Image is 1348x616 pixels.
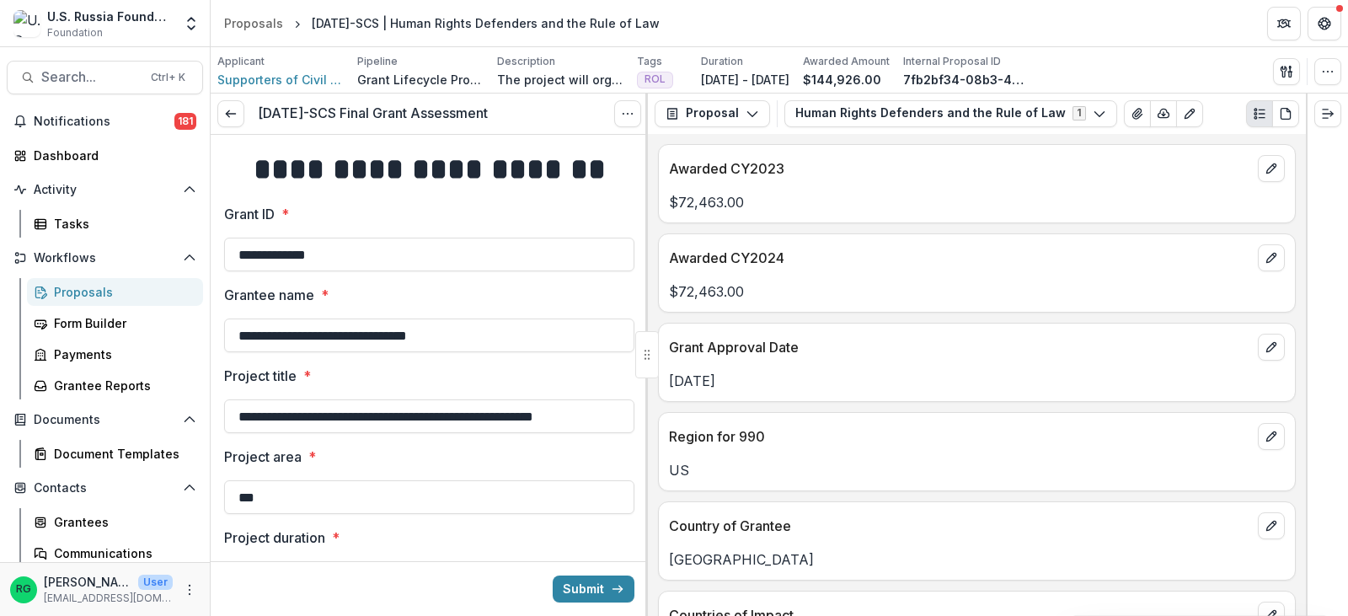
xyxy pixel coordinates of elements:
button: edit [1258,512,1285,539]
p: Region for 990 [669,426,1251,447]
div: Ruslan Garipov [16,584,31,595]
a: Communications [27,539,203,567]
span: Foundation [47,25,103,40]
button: edit [1258,244,1285,271]
p: Grant Lifecycle Process [357,71,484,88]
img: U.S. Russia Foundation [13,10,40,37]
button: edit [1258,334,1285,361]
a: Grantees [27,508,203,536]
h3: [DATE]-SCS Final Grant Assessment [258,105,488,121]
p: Awarded CY2024 [669,248,1251,268]
nav: breadcrumb [217,11,666,35]
button: Open Workflows [7,244,203,271]
a: Document Templates [27,440,203,468]
span: Documents [34,413,176,427]
p: Awarded Amount [803,54,890,69]
p: 7fb2bf34-08b3-44f3-bb01-2e52129c5600 [903,71,1030,88]
span: Activity [34,183,176,197]
button: Open Activity [7,176,203,203]
p: [DATE] [669,371,1285,391]
button: Get Help [1308,7,1341,40]
div: Proposals [224,14,283,32]
p: [EMAIL_ADDRESS][DOMAIN_NAME] [44,591,173,606]
button: edit [1258,155,1285,182]
span: ROL [645,73,666,85]
div: Communications [54,544,190,562]
button: More [179,580,200,600]
div: Tasks [54,215,190,233]
a: Grantee Reports [27,372,203,399]
div: U.S. Russia Foundation [47,8,173,25]
button: Human Rights Defenders and the Rule of Law1 [784,100,1117,127]
p: Grant ID [224,204,275,224]
span: Contacts [34,481,176,495]
p: [PERSON_NAME] [44,573,131,591]
button: Search... [7,61,203,94]
div: Grantees [54,513,190,531]
a: Dashboard [7,142,203,169]
button: Submit [553,576,634,603]
p: Pipeline [357,54,398,69]
p: [GEOGRAPHIC_DATA] [669,549,1285,570]
p: $144,926.00 [803,71,881,88]
button: Partners [1267,7,1301,40]
p: $72,463.00 [669,192,1285,212]
button: edit [1258,423,1285,450]
a: Proposals [27,278,203,306]
button: Plaintext view [1246,100,1273,127]
p: Project title [224,366,297,386]
p: Country of Grantee [669,516,1251,536]
a: Supporters of Civil Society, Inc. [217,71,344,88]
p: Internal Proposal ID [903,54,1001,69]
button: Expand right [1314,100,1341,127]
button: Options [614,100,641,127]
button: Open Contacts [7,474,203,501]
p: The project will organize two three-day symposiums per year, for two years, in [GEOGRAPHIC_DATA] ... [497,71,623,88]
div: Form Builder [54,314,190,332]
div: Dashboard [34,147,190,164]
p: $72,463.00 [669,281,1285,302]
a: Payments [27,340,203,368]
span: Workflows [34,251,176,265]
p: Description [497,54,555,69]
p: [DATE] - [DATE] [701,71,789,88]
div: [DATE]-SCS | Human Rights Defenders and the Rule of Law [312,14,660,32]
div: Ctrl + K [147,68,189,87]
p: User [138,575,173,590]
button: Notifications181 [7,108,203,135]
div: Payments [54,345,190,363]
div: Document Templates [54,445,190,463]
p: Applicant [217,54,265,69]
div: Grantee Reports [54,377,190,394]
p: Project duration [224,528,325,548]
span: Notifications [34,115,174,129]
button: Edit as form [1176,100,1203,127]
p: US [669,460,1285,480]
button: Proposal [655,100,770,127]
button: Open entity switcher [179,7,203,40]
p: Duration [701,54,743,69]
p: Project area [224,447,302,467]
button: Open Documents [7,406,203,433]
span: 181 [174,113,196,130]
p: Awarded CY2023 [669,158,1251,179]
a: Form Builder [27,309,203,337]
a: Proposals [217,11,290,35]
p: Tags [637,54,662,69]
p: Grantee name [224,285,314,305]
p: Grant Approval Date [669,337,1251,357]
a: Tasks [27,210,203,238]
span: Search... [41,69,141,85]
div: Proposals [54,283,190,301]
button: PDF view [1272,100,1299,127]
button: View Attached Files [1124,100,1151,127]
